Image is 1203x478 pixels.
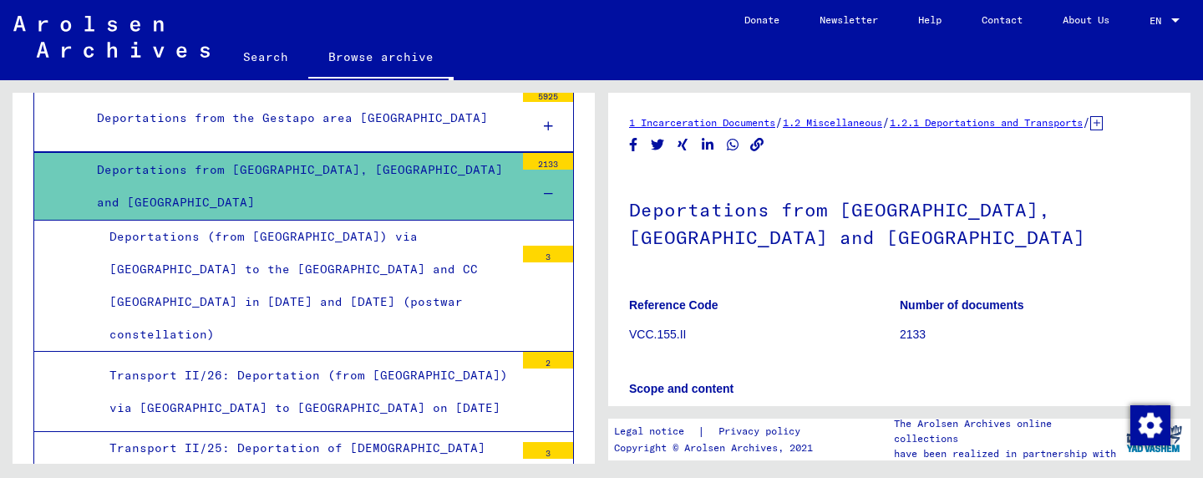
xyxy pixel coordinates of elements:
button: Share on LinkedIn [699,135,717,155]
div: | [614,423,820,440]
div: Deportations from [GEOGRAPHIC_DATA], [GEOGRAPHIC_DATA] and [GEOGRAPHIC_DATA] [84,154,515,219]
div: 5925 [523,85,573,102]
span: / [882,114,890,130]
button: Copy link [749,135,766,155]
a: 1.2 Miscellaneous [783,116,882,129]
b: Number of documents [900,298,1024,312]
b: Scope and content [629,382,733,395]
span: / [1083,114,1090,130]
div: 3 [523,246,573,262]
img: Change consent [1130,405,1170,445]
button: Share on Twitter [649,135,667,155]
a: 1 Incarceration Documents [629,116,775,129]
span: EN [1150,15,1168,27]
span: / [775,114,783,130]
p: VCC.155.II [629,326,899,343]
button: Share on Xing [674,135,692,155]
div: 3 [523,442,573,459]
a: Legal notice [614,423,698,440]
p: The Arolsen Archives online collections [894,416,1118,446]
b: Reference Code [629,298,718,312]
div: Deportations from the Gestapo area [GEOGRAPHIC_DATA] [84,102,515,135]
button: Share on WhatsApp [724,135,742,155]
p: Copyright © Arolsen Archives, 2021 [614,440,820,455]
a: Search [223,37,308,77]
button: Share on Facebook [625,135,642,155]
a: Browse archive [308,37,454,80]
div: Change consent [1129,404,1170,445]
img: yv_logo.png [1123,418,1185,460]
a: Privacy policy [705,423,820,440]
a: 1.2.1 Deportations and Transports [890,116,1083,129]
div: Deportations (from [GEOGRAPHIC_DATA]) via [GEOGRAPHIC_DATA] to the [GEOGRAPHIC_DATA] and CC [GEOG... [97,221,515,352]
p: have been realized in partnership with [894,446,1118,461]
img: Arolsen_neg.svg [13,16,210,58]
div: 2133 [523,153,573,170]
div: Transport II/26: Deportation (from [GEOGRAPHIC_DATA]) via [GEOGRAPHIC_DATA] to [GEOGRAPHIC_DATA] ... [97,359,515,425]
div: 2 [523,352,573,369]
h1: Deportations from [GEOGRAPHIC_DATA], [GEOGRAPHIC_DATA] and [GEOGRAPHIC_DATA] [629,171,1170,272]
p: 2133 [900,326,1170,343]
